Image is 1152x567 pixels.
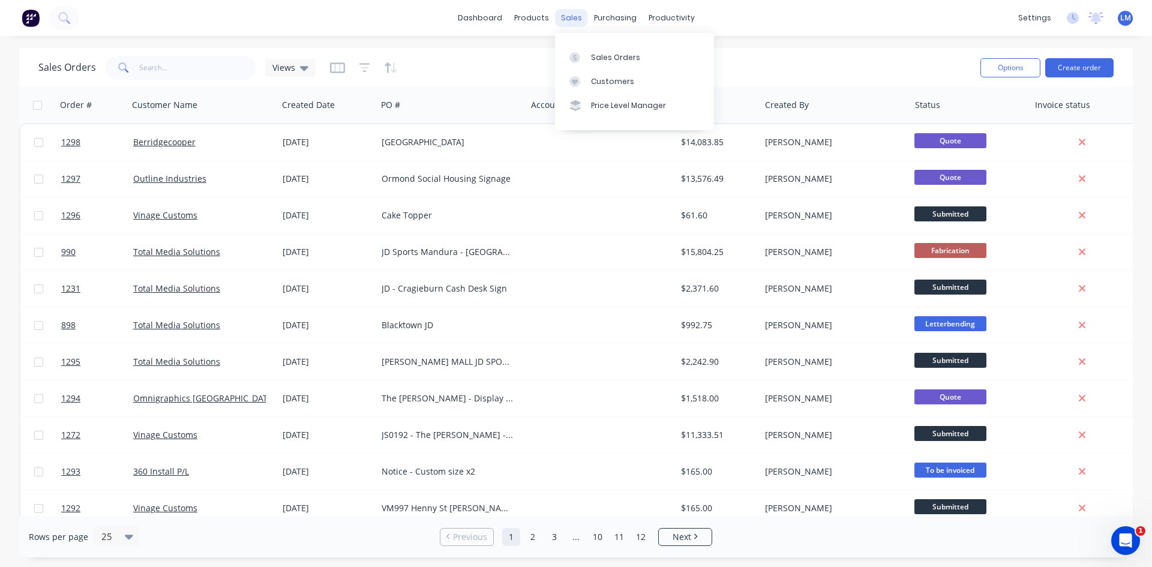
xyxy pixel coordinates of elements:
span: 990 [61,246,76,258]
div: Customer Name [132,99,197,111]
span: Submitted [914,353,986,368]
span: 1295 [61,356,80,368]
div: $2,371.60 [681,283,751,295]
div: $15,804.25 [681,246,751,258]
div: [DATE] [283,246,372,258]
div: productivity [643,9,701,27]
div: [PERSON_NAME] [765,429,898,441]
div: $165.00 [681,502,751,514]
div: Sales Orders [591,52,640,63]
div: $61.60 [681,209,751,221]
div: Customers [591,76,634,87]
div: [PERSON_NAME] [765,136,898,148]
span: 1272 [61,429,80,441]
span: Submitted [914,426,986,441]
div: [DATE] [283,209,372,221]
a: Total Media Solutions [133,283,220,294]
span: To be invoiced [914,463,986,478]
div: Ormond Social Housing Signage [382,173,515,185]
div: [PERSON_NAME] [765,466,898,478]
div: [PERSON_NAME] MALL JD SPORTS [382,356,515,368]
span: Next [673,531,691,543]
span: 1293 [61,466,80,478]
div: $13,576.49 [681,173,751,185]
span: 1294 [61,392,80,404]
div: VM997 Henny St [PERSON_NAME] [382,502,515,514]
a: 1298 [61,124,133,160]
div: [DATE] [283,502,372,514]
span: Submitted [914,280,986,295]
span: Submitted [914,206,986,221]
a: dashboard [452,9,508,27]
a: Price Level Manager [555,94,714,118]
div: [DATE] [283,283,372,295]
span: 1292 [61,502,80,514]
div: Notice - Custom size x2 [382,466,515,478]
a: Page 3 [545,528,563,546]
div: JS0192 - The [PERSON_NAME] - FRV [382,429,515,441]
div: [DATE] [283,173,372,185]
input: Search... [139,56,256,80]
div: Invoice status [1035,99,1090,111]
div: sales [555,9,588,27]
a: Jump forward [567,528,585,546]
div: Blacktown JD [382,319,515,331]
div: Price Level Manager [591,100,666,111]
div: [PERSON_NAME] [765,356,898,368]
div: The [PERSON_NAME] - Display signage [382,392,515,404]
a: Vinage Customs [133,209,197,221]
img: Factory [22,9,40,27]
div: Status [915,99,940,111]
span: Views [272,61,295,74]
div: [DATE] [283,319,372,331]
div: $165.00 [681,466,751,478]
div: $14,083.85 [681,136,751,148]
div: $2,242.90 [681,356,751,368]
a: 1292 [61,490,133,526]
a: Sales Orders [555,45,714,69]
div: [DATE] [283,356,372,368]
span: 898 [61,319,76,331]
a: Berridgecooper [133,136,196,148]
span: 1296 [61,209,80,221]
a: 1272 [61,417,133,453]
a: 1295 [61,344,133,380]
div: $992.75 [681,319,751,331]
a: Outline Industries [133,173,206,184]
a: Page 11 [610,528,628,546]
a: 1293 [61,454,133,490]
span: 1298 [61,136,80,148]
a: Vinage Customs [133,429,197,440]
div: [PERSON_NAME] [765,283,898,295]
div: Created Date [282,99,335,111]
a: Total Media Solutions [133,356,220,367]
div: JD - Cragieburn Cash Desk Sign [382,283,515,295]
button: Create order [1045,58,1114,77]
span: Quote [914,133,986,148]
div: [PERSON_NAME] [765,209,898,221]
div: [DATE] [283,466,372,478]
a: Page 10 [589,528,607,546]
div: [PERSON_NAME] [765,246,898,258]
a: 1231 [61,271,133,307]
a: Total Media Solutions [133,319,220,331]
div: $11,333.51 [681,429,751,441]
a: Vinage Customs [133,502,197,514]
a: 990 [61,234,133,270]
a: 360 Install P/L [133,466,189,477]
span: 1297 [61,173,80,185]
h1: Sales Orders [38,62,96,73]
a: Customers [555,70,714,94]
a: Page 1 is your current page [502,528,520,546]
a: 1294 [61,380,133,416]
span: Fabrication [914,243,986,258]
div: $1,518.00 [681,392,751,404]
div: Order # [60,99,92,111]
iframe: Intercom live chat [1111,526,1140,555]
div: JD Sports Mandura - [GEOGRAPHIC_DATA] [382,246,515,258]
span: Letterbending [914,316,986,331]
div: [PERSON_NAME] [765,319,898,331]
a: Omnigraphics [GEOGRAPHIC_DATA] [133,392,275,404]
button: Options [980,58,1040,77]
div: [PERSON_NAME] [765,502,898,514]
